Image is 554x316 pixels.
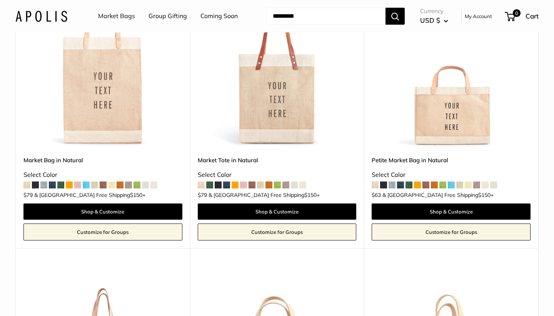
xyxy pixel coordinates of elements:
div: Select Color [23,169,182,181]
a: Market Bags [98,10,135,22]
span: & [GEOGRAPHIC_DATA] Free Shipping + [34,192,145,198]
a: My Account [465,12,492,21]
a: Customize for Groups [198,224,357,240]
span: Currency [420,6,448,17]
input: Search... [267,8,385,25]
button: USD $ [420,14,448,27]
span: $150 [130,192,142,198]
span: $79 [23,192,33,198]
a: Coming Soon [200,10,238,22]
a: Shop & Customize [23,203,182,220]
button: Search [385,8,405,25]
span: $150 [304,192,317,198]
span: & [GEOGRAPHIC_DATA] Free Shipping + [382,192,494,198]
div: Select Color [198,169,357,181]
a: Shop & Customize [372,203,531,220]
a: 0 Cart [506,10,539,22]
a: Customize for Groups [23,224,182,240]
span: $79 [198,192,207,198]
img: Apolis [15,10,67,22]
a: Customize for Groups [372,224,531,240]
a: Market Bag in Natural [23,156,182,165]
span: USD $ [420,16,440,24]
span: Cart [526,12,539,20]
a: Shop & Customize [198,203,357,220]
span: & [GEOGRAPHIC_DATA] Free Shipping + [209,192,320,198]
span: 0 [513,9,521,17]
a: Petite Market Bag in Natural [372,156,531,165]
span: $63 [372,192,381,198]
a: Market Tote in Natural [198,156,357,165]
span: $150 [478,192,491,198]
a: Group Gifting [149,10,187,22]
div: Select Color [372,169,531,181]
